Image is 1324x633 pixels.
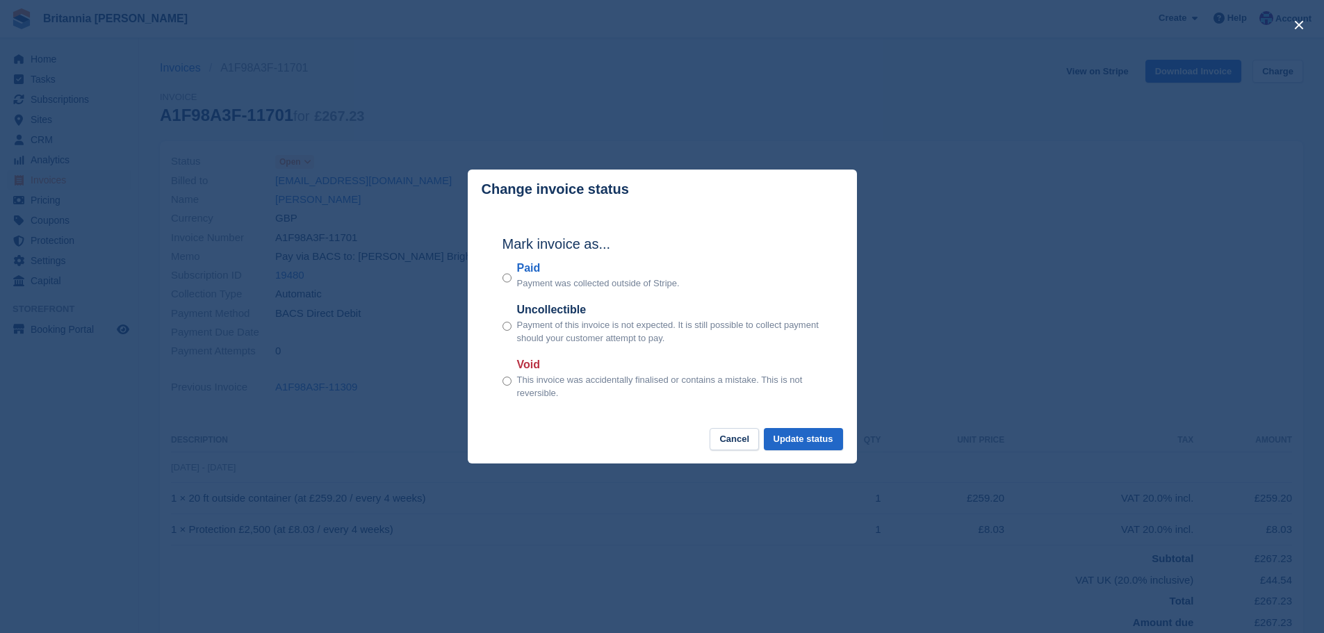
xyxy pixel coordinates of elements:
p: This invoice was accidentally finalised or contains a mistake. This is not reversible. [517,373,822,400]
button: Update status [764,428,843,451]
p: Payment of this invoice is not expected. It is still possible to collect payment should your cust... [517,318,822,345]
label: Paid [517,260,680,277]
p: Payment was collected outside of Stripe. [517,277,680,290]
p: Change invoice status [482,181,629,197]
h2: Mark invoice as... [502,233,822,254]
button: close [1288,14,1310,36]
button: Cancel [710,428,759,451]
label: Uncollectible [517,302,822,318]
label: Void [517,356,822,373]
